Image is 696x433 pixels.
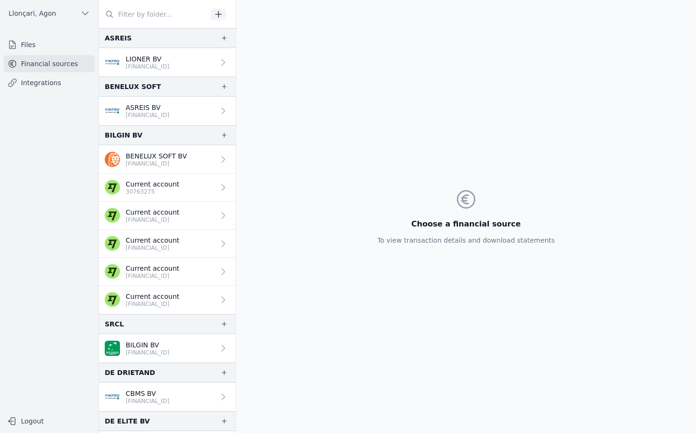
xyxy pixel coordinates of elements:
font: 30763275 [126,188,155,195]
a: BENELUX SOFT BV [FINANCIAL_ID] [99,145,236,174]
a: Current account [FINANCIAL_ID] [99,286,236,314]
img: wise.png [105,208,120,223]
a: Integrations [4,74,95,91]
font: [FINANCIAL_ID] [126,63,169,70]
font: [FINANCIAL_ID] [126,301,169,307]
font: Current account [126,236,179,244]
a: Financial sources [4,55,95,72]
font: CBMS BV [126,390,156,397]
button: Logout [4,413,95,429]
font: DE DRIETAND [105,369,155,376]
a: Current account [FINANCIAL_ID] [99,230,236,258]
a: Current account [FINANCIAL_ID] [99,202,236,230]
font: [FINANCIAL_ID] [126,160,169,167]
font: BILGIN BV [126,341,159,349]
font: [FINANCIAL_ID] [126,245,169,251]
font: Current account [126,265,179,272]
font: BENELUX SOFT BV [126,152,187,160]
font: BILGIN BV [105,131,142,139]
font: Financial sources [21,60,78,68]
font: [FINANCIAL_ID] [126,273,169,279]
font: BENELUX SOFT [105,83,161,90]
img: wise.png [105,264,120,279]
a: BILGIN BV [FINANCIAL_ID] [99,334,236,363]
img: ing.png [105,152,120,167]
font: To view transaction details and download statements [378,236,555,244]
a: Current account [FINANCIAL_ID] [99,258,236,286]
font: [FINANCIAL_ID] [126,349,169,356]
font: [FINANCIAL_ID] [126,216,169,223]
img: wise.png [105,180,120,195]
a: CBMS BV [FINANCIAL_ID] [99,383,236,411]
a: Current account 30763275 [99,174,236,202]
input: Filter by folder... [99,6,208,23]
font: ASREIS [105,34,132,42]
img: BNP_BE_BUSINESS_GEBABEBB.png [105,341,120,356]
font: Llonçari, Agon [9,10,56,17]
button: Llonçari, Agon [4,6,95,21]
font: Integrations [21,79,61,87]
font: Current account [126,208,179,216]
img: wise.png [105,236,120,251]
font: Current account [126,180,179,188]
a: ASREIS BV [FINANCIAL_ID] [99,97,236,125]
font: [FINANCIAL_ID] [126,112,169,118]
font: ASREIS BV [126,104,160,111]
font: DE ELITE BV [105,417,150,425]
img: FINTRO_BE_BUSINESS_GEBABEBB.png [105,389,120,404]
font: SRCL [105,320,124,328]
img: wise.png [105,292,120,307]
font: [FINANCIAL_ID] [126,398,169,404]
font: LIONER BV [126,55,161,63]
font: Current account [126,293,179,300]
font: Logout [21,417,44,425]
a: LIONER BV [FINANCIAL_ID] [99,48,236,77]
a: Files [4,36,95,53]
img: FINTRO_BE_BUSINESS_GEBABEBB.png [105,55,120,70]
img: FINTRO_BE_BUSINESS_GEBABEBB.png [105,103,120,118]
font: Files [21,41,36,49]
font: Choose a financial source [411,219,521,228]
